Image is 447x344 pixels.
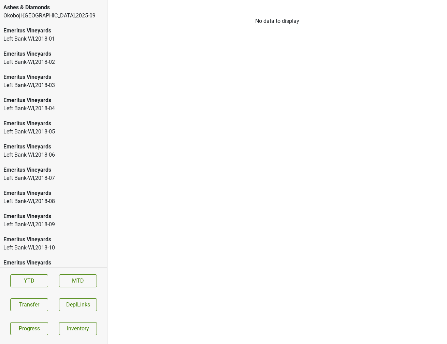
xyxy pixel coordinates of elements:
[3,259,104,267] div: Emeritus Vineyards
[3,235,104,244] div: Emeritus Vineyards
[59,274,97,287] a: MTD
[3,27,104,35] div: Emeritus Vineyards
[10,274,48,287] a: YTD
[3,267,104,275] div: Left Bank-WI , 2018 - 11
[107,17,447,25] div: No data to display
[3,50,104,58] div: Emeritus Vineyards
[3,58,104,66] div: Left Bank-WI , 2018 - 02
[59,322,97,335] a: Inventory
[3,166,104,174] div: Emeritus Vineyards
[3,73,104,81] div: Emeritus Vineyards
[3,143,104,151] div: Emeritus Vineyards
[10,298,48,311] button: Transfer
[3,3,104,12] div: Ashes & Diamonds
[3,128,104,136] div: Left Bank-WI , 2018 - 05
[3,35,104,43] div: Left Bank-WI , 2018 - 01
[3,81,104,89] div: Left Bank-WI , 2018 - 03
[3,119,104,128] div: Emeritus Vineyards
[3,189,104,197] div: Emeritus Vineyards
[3,96,104,104] div: Emeritus Vineyards
[3,104,104,113] div: Left Bank-WI , 2018 - 04
[10,322,48,335] a: Progress
[3,197,104,205] div: Left Bank-WI , 2018 - 08
[3,212,104,220] div: Emeritus Vineyards
[3,244,104,252] div: Left Bank-WI , 2018 - 10
[3,12,104,20] div: Okoboji-[GEOGRAPHIC_DATA] , 2025 - 09
[3,220,104,229] div: Left Bank-WI , 2018 - 09
[3,174,104,182] div: Left Bank-WI , 2018 - 07
[59,298,97,311] button: DeplLinks
[3,151,104,159] div: Left Bank-WI , 2018 - 06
